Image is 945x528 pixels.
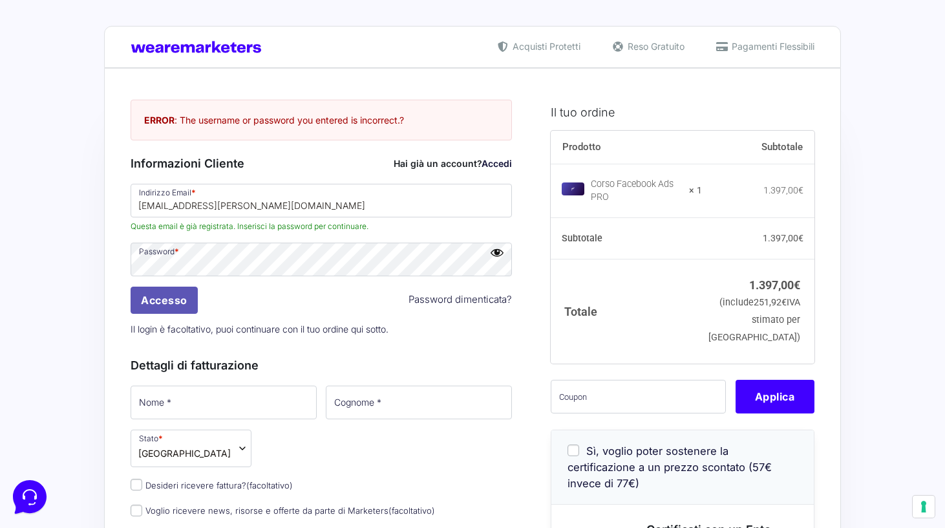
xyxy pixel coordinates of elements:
p: Il login è facoltativo, puoi continuare con il tuo ordine qui sotto. [126,316,516,342]
input: Accesso [131,287,198,314]
div: : The username or password you entered is incorrect. ? [131,100,512,140]
button: Home [10,409,90,439]
bdi: 1.397,00 [763,233,803,243]
span: € [798,233,803,243]
img: dark [41,72,67,98]
th: Subtotale [551,218,703,259]
p: Home [39,427,61,439]
a: Apri Centro Assistenza [138,160,238,171]
input: Cerca un articolo... [29,188,211,201]
input: Indirizzo Email * [131,184,512,217]
button: Applica [736,380,814,413]
span: € [794,278,800,292]
h3: Il tuo ordine [551,104,814,121]
span: Pagamenti Flessibili [728,39,814,53]
span: Stato [131,430,251,467]
span: Trova una risposta [21,160,101,171]
iframe: Customerly Messenger Launcher [10,478,49,516]
label: Desideri ricevere fattura? [131,480,293,490]
h2: Ciao da Marketers 👋 [10,10,217,31]
a: Password dimenticata? [409,292,512,307]
span: (facoltativo) [246,480,293,490]
span: (facoltativo) [388,505,435,516]
span: Sì, voglio poter sostenere la certificazione a un prezzo scontato (57€ invece di 77€) [568,445,772,490]
div: Corso Facebook Ads PRO [591,178,681,204]
th: Totale [551,259,703,363]
a: Accedi [482,158,512,169]
span: Le tue conversazioni [21,52,110,62]
span: € [798,185,803,195]
button: Aiuto [169,409,248,439]
input: Cognome * [326,386,512,419]
img: dark [62,72,88,98]
img: dark [21,72,47,98]
h3: Informazioni Cliente [131,155,512,172]
input: Coupon [551,380,726,413]
span: 251,92 [754,297,787,308]
h3: Dettagli di fatturazione [131,357,512,374]
span: Italia [138,446,231,460]
input: Voglio ricevere news, risorse e offerte da parte di Marketers(facoltativo) [131,505,142,516]
input: Nome * [131,386,317,419]
button: Inizia una conversazione [21,109,238,135]
span: Acquisti Protetti [509,39,580,53]
input: Sì, voglio poter sostenere la certificazione a un prezzo scontato (57€ invece di 77€) [568,445,579,456]
p: Messaggi [112,427,147,439]
strong: × 1 [689,184,702,197]
th: Prodotto [551,131,703,164]
img: Corso Facebook Ads PRO [562,182,584,195]
p: Aiuto [199,427,218,439]
button: Le tue preferenze relative al consenso per le tecnologie di tracciamento [913,496,935,518]
strong: ERROR [144,115,175,126]
span: € [781,297,787,308]
th: Subtotale [702,131,814,164]
small: (include IVA stimato per [GEOGRAPHIC_DATA]) [708,297,800,343]
bdi: 1.397,00 [763,185,803,195]
button: Nascondi password [490,245,504,259]
label: Voglio ricevere news, risorse e offerte da parte di Marketers [131,505,435,516]
span: Reso Gratuito [624,39,685,53]
div: Hai già un account? [394,157,512,170]
bdi: 1.397,00 [749,278,800,292]
input: Desideri ricevere fattura?(facoltativo) [131,479,142,490]
span: Questa email è già registrata. Inserisci la password per continuare. [131,221,512,232]
span: Inizia una conversazione [84,116,191,127]
button: Messaggi [90,409,169,439]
